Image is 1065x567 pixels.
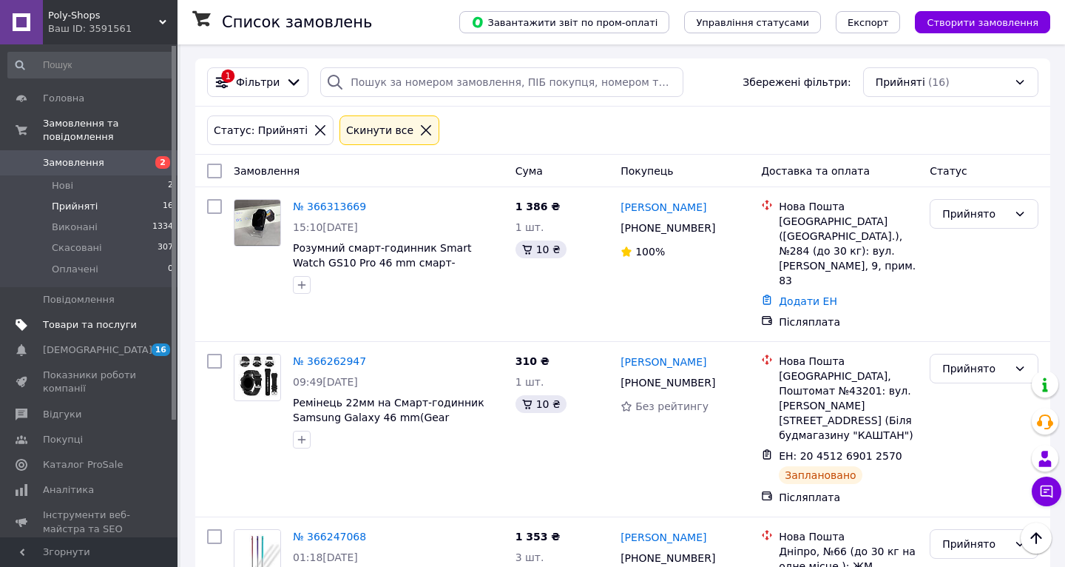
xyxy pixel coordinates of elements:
a: Ремінець 22мм на Смарт-годинник Samsung Galaxy 46 mm(Gear S3,Frontier) Чорний [293,397,484,438]
span: 1334 [152,221,173,234]
span: Без рейтингу [635,400,709,412]
span: Poly-Shops [48,9,159,22]
a: Фото товару [234,199,281,246]
div: [GEOGRAPHIC_DATA], Поштомат №43201: вул. [PERSON_NAME][STREET_ADDRESS] (Біля будмагазину "КАШТАН") [779,369,918,443]
span: 1 шт. [515,221,544,233]
div: Заплановано [779,466,862,484]
img: Фото товару [234,200,280,246]
div: Післяплата [779,490,918,505]
img: Фото товару [234,356,280,398]
span: Фільтри [236,75,280,90]
span: Замовлення та повідомлення [43,117,177,144]
span: Відгуки [43,408,81,421]
div: [GEOGRAPHIC_DATA] ([GEOGRAPHIC_DATA].), №284 (до 30 кг): вул. [PERSON_NAME], 9, прим. 83 [779,214,918,288]
button: Наверх [1021,523,1052,554]
span: Експорт [848,17,889,28]
span: 307 [158,241,173,255]
a: № 366247068 [293,531,366,543]
span: Покупець [621,165,673,177]
div: Післяплата [779,315,918,329]
a: Фото товару [234,354,281,401]
span: Замовлення [234,165,300,177]
span: (16) [928,76,950,88]
span: Оплачені [52,263,98,276]
span: 09:49[DATE] [293,376,358,388]
input: Пошук за номером замовлення, ПІБ покупця, номером телефону, Email, номером накладної [320,67,683,97]
div: Статус: Прийняті [211,122,311,138]
span: [DEMOGRAPHIC_DATA] [43,343,152,357]
div: Прийнято [942,206,1008,222]
span: 310 ₴ [515,355,550,367]
div: Нова Пошта [779,199,918,214]
span: 0 [168,263,173,276]
span: Cума [515,165,543,177]
input: Пошук [7,52,175,78]
span: Каталог ProSale [43,458,123,472]
button: Експорт [836,11,901,33]
div: 10 ₴ [515,241,567,258]
span: 16 [152,343,170,356]
span: Завантажити звіт по пром-оплаті [471,16,657,29]
a: [PERSON_NAME] [621,530,706,545]
span: Нові [52,179,73,192]
span: Прийняті [876,75,925,90]
span: 3 шт. [515,551,544,563]
div: [PHONE_NUMBER] [618,372,718,393]
span: Повідомлення [43,293,115,306]
div: Нова Пошта [779,354,918,369]
span: 15:10[DATE] [293,221,358,233]
span: 16 [163,200,173,213]
span: Покупці [43,433,83,446]
div: [PHONE_NUMBER] [618,218,718,238]
span: 1 353 ₴ [515,531,561,543]
div: Ваш ID: 3591561 [48,22,177,36]
span: Головна [43,92,84,105]
a: Додати ЕН [779,295,837,307]
a: [PERSON_NAME] [621,355,706,369]
span: Управління статусами [696,17,809,28]
div: 10 ₴ [515,395,567,413]
button: Управління статусами [684,11,821,33]
button: Завантажити звіт по пром-оплаті [459,11,669,33]
span: Інструменти веб-майстра та SEO [43,509,137,535]
span: Створити замовлення [927,17,1038,28]
a: № 366313669 [293,201,366,212]
a: [PERSON_NAME] [621,200,706,215]
span: Прийняті [52,200,98,213]
span: 1 шт. [515,376,544,388]
span: 2 [168,179,173,192]
span: Виконані [52,221,98,234]
span: Збережені фільтри: [743,75,851,90]
a: Створити замовлення [900,16,1050,27]
span: 01:18[DATE] [293,551,358,563]
span: ЕН: 20 4512 6901 2570 [779,450,902,462]
span: Статус [930,165,967,177]
div: Прийнято [942,536,1008,552]
span: Доставка та оплата [761,165,870,177]
h1: Список замовлень [222,13,372,31]
span: 100% [635,246,665,258]
span: Скасовані [52,241,102,255]
div: Прийнято [942,360,1008,377]
button: Чат з покупцем [1032,477,1061,506]
span: Замовлення [43,156,104,170]
a: Розумний смарт-годинник Smart Watch GS10 Pro 46 mm смарт-годинник з українською мовою та функцією... [293,242,479,298]
span: Товари та послуги [43,318,137,332]
a: № 366262947 [293,355,366,367]
div: Нова Пошта [779,529,918,544]
span: 2 [155,156,170,169]
div: Cкинути все [343,122,416,138]
span: Показники роботи компанії [43,369,137,395]
button: Створити замовлення [915,11,1050,33]
span: Аналітика [43,483,94,497]
span: 1 386 ₴ [515,201,561,212]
